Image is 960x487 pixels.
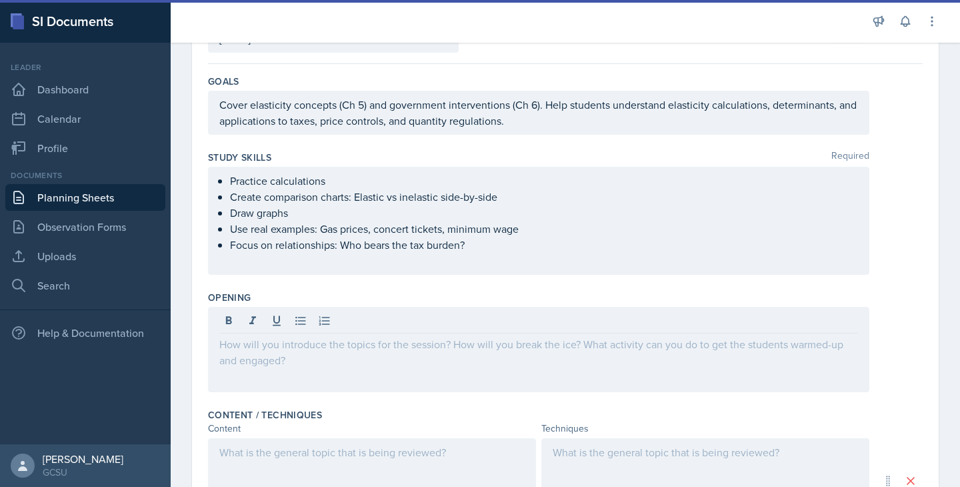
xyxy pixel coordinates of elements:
[5,213,165,240] a: Observation Forms
[5,105,165,132] a: Calendar
[5,76,165,103] a: Dashboard
[541,422,869,436] div: Techniques
[208,75,239,88] label: Goals
[208,291,251,304] label: Opening
[5,61,165,73] div: Leader
[208,408,322,422] label: Content / Techniques
[831,151,869,164] span: Required
[230,189,858,205] p: Create comparison charts: Elastic vs inelastic side-by-side
[5,135,165,161] a: Profile
[230,221,858,237] p: Use real examples: Gas prices, concert tickets, minimum wage
[230,205,858,221] p: Draw graphs
[230,237,858,253] p: Focus on relationships: Who bears the tax burden?
[5,272,165,299] a: Search
[43,466,123,479] div: GCSU
[5,169,165,181] div: Documents
[208,151,271,164] label: Study Skills
[230,173,858,189] p: Practice calculations
[219,97,858,129] p: Cover elasticity concepts (Ch 5) and government interventions (Ch 6). Help students understand el...
[5,243,165,270] a: Uploads
[5,320,165,346] div: Help & Documentation
[43,452,123,466] div: [PERSON_NAME]
[208,422,536,436] div: Content
[5,184,165,211] a: Planning Sheets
